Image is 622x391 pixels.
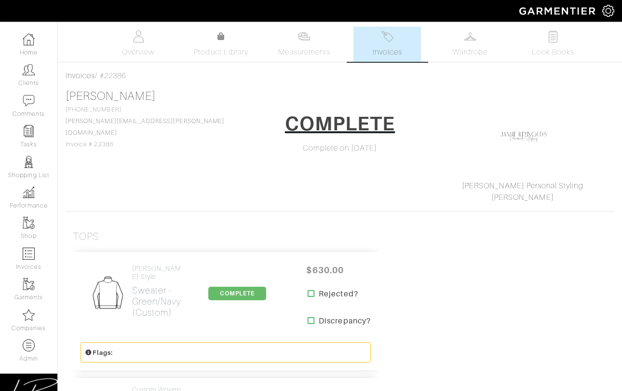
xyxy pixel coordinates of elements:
[532,46,575,58] span: Look Books
[66,71,95,80] a: Invoices
[66,106,224,148] span: [PHONE_NUMBER] Invoice # 22386
[88,273,128,314] img: Mens_Sweater-38fd584068f1572186aaa2f822eef8f8f652cf583db60d4a4c86e2438dddf276.png
[491,193,554,202] a: [PERSON_NAME]
[23,33,35,45] img: dashboard-icon-dbcd8f5a0b271acd01030246c82b418ddd0df26cd7fceb0bd07c9910d44c42f6.png
[279,109,401,142] a: COMPLETE
[23,64,35,76] img: clients-icon-6bae9207a08558b7cb47a8932f037763ab4055f8c8b6bfacd5dc20c3e0201464.png
[132,265,183,318] a: [PERSON_NAME] Style Sweater - Green/Navy (Custom)
[319,315,371,327] strong: Discrepancy?
[436,27,504,62] a: Wardrobe
[66,70,614,82] div: / #22386
[464,30,476,42] img: wardrobe-487a4870c1b7c33e795ec22d11cfc2ed9d08956e64fb3008fe2437562e282088.svg
[23,248,35,260] img: orders-icon-0abe47150d42831381b5fb84f609e132dff9fe21cb692f30cb5eec754e2cba89.png
[132,265,183,281] h4: [PERSON_NAME] Style
[270,27,338,62] a: Measurements
[296,260,354,280] span: $630.00
[23,125,35,137] img: reminder-icon-8004d30b9f0a5d33ae49ab947aed9ed385cf756f9e5892f1edd6e32f2345188e.png
[285,112,395,135] h1: COMPLETE
[353,27,421,62] a: Invoices
[602,5,614,17] img: gear-icon-white-bd11855cb880d31180b6d7d6211b90ccbf57a29d726f0c71d8c61bd08dd39cc2.png
[23,278,35,290] img: garments-icon-b7da505a4dc4fd61783c78ac3ca0ef83fa9d6f193b1c9dc38574b1d14d53ca28.png
[23,339,35,351] img: custom-products-icon-6973edde1b6c6774590e2ad28d3d057f2f42decad08aa0e48061009ba2575b3a.png
[462,182,583,190] a: [PERSON_NAME] Personal Styling
[278,46,331,58] span: Measurements
[85,349,113,356] small: Flags:
[319,288,358,300] strong: Rejected?
[519,27,587,62] a: Look Books
[188,31,255,58] a: Product Library
[122,46,154,58] span: Overview
[298,30,310,42] img: measurements-466bbee1fd09ba9460f595b01e5d73f9e2bff037440d3c8f018324cb6cdf7a4a.svg
[23,309,35,321] img: companies-icon-14a0f246c7e91f24465de634b560f0151b0cc5c9ce11af5fac52e6d7d6371812.png
[208,287,266,300] span: COMPLETE
[23,95,35,107] img: comment-icon-a0a6a9ef722e966f86d9cbdc48e553b5cf19dbc54f86b18d962a5391bc8f6eb6.png
[23,217,35,229] img: garments-icon-b7da505a4dc4fd61783c78ac3ca0ef83fa9d6f193b1c9dc38574b1d14d53ca28.png
[73,231,99,243] h3: Tops
[256,142,424,154] div: Complete on [DATE]
[453,46,487,58] span: Wardrobe
[132,30,144,42] img: basicinfo-40fd8af6dae0f16599ec9e87c0ef1c0a1fdea2edbe929e3d69a839185d80c458.svg
[194,46,248,58] span: Product Library
[373,46,402,58] span: Invoices
[23,156,35,168] img: stylists-icon-eb353228a002819b7ec25b43dbf5f0378dd9e0616d9560372ff212230b889e62.png
[132,285,183,318] h2: Sweater - Green/Navy (Custom)
[514,2,602,19] img: garmentier-logo-header-white-b43fb05a5012e4ada735d5af1a66efaba907eab6374d6393d1fbf88cb4ef424d.png
[66,118,224,136] a: [PERSON_NAME][EMAIL_ADDRESS][PERSON_NAME][DOMAIN_NAME]
[500,112,548,161] img: Laf3uQ8GxXCUCpUxMBPvKvLn.png
[547,30,559,42] img: todo-9ac3debb85659649dc8f770b8b6100bb5dab4b48dedcbae339e5042a72dfd3cc.svg
[208,289,266,297] a: COMPLETE
[66,90,156,102] a: [PERSON_NAME]
[381,30,393,42] img: orders-27d20c2124de7fd6de4e0e44c1d41de31381a507db9b33961299e4e07d508b8c.svg
[23,186,35,198] img: graph-8b7af3c665d003b59727f371ae50e7771705bf0c487971e6e97d053d13c5068d.png
[105,27,172,62] a: Overview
